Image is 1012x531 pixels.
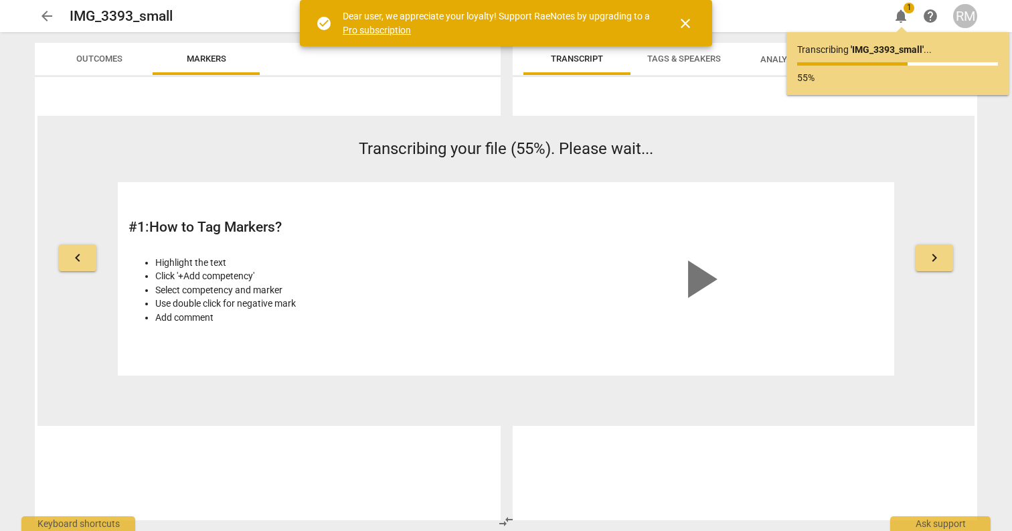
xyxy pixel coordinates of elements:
span: compare_arrows [498,514,514,530]
div: Dear user, we appreciate your loyalty! Support RaeNotes by upgrading to a [343,9,653,37]
span: arrow_back [39,8,55,24]
li: Add comment [155,311,499,325]
span: Outcomes [76,54,122,64]
span: play_arrow [667,247,731,311]
span: Transcribing your file (55%). Please wait... [359,139,653,158]
span: Analytics [760,54,823,64]
button: Close [669,7,701,40]
a: Pro subscription [343,25,411,35]
span: 1 [904,3,914,13]
h2: # 1 : How to Tag Markers? [129,219,499,236]
div: Ask support [890,516,991,531]
button: Notifications [889,4,913,28]
span: close [677,15,693,31]
p: Transcribing ... [797,43,998,57]
span: keyboard_arrow_left [70,250,86,266]
li: Select competency and marker [155,283,499,297]
a: Help [918,4,942,28]
span: Transcript [551,54,603,64]
p: 55% [797,71,998,85]
span: Tags & Speakers [647,54,721,64]
li: Use double click for negative mark [155,297,499,311]
span: keyboard_arrow_right [926,250,942,266]
li: Highlight the text [155,256,499,270]
li: Click '+Add competency' [155,269,499,283]
span: help [922,8,938,24]
span: notifications [893,8,909,24]
span: Markers [187,54,226,64]
span: check_circle [316,15,332,31]
h2: IMG_3393_small [70,8,173,25]
button: RM [953,4,977,28]
div: Keyboard shortcuts [21,516,135,531]
b: ' IMG_3393_small ' [851,44,924,55]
